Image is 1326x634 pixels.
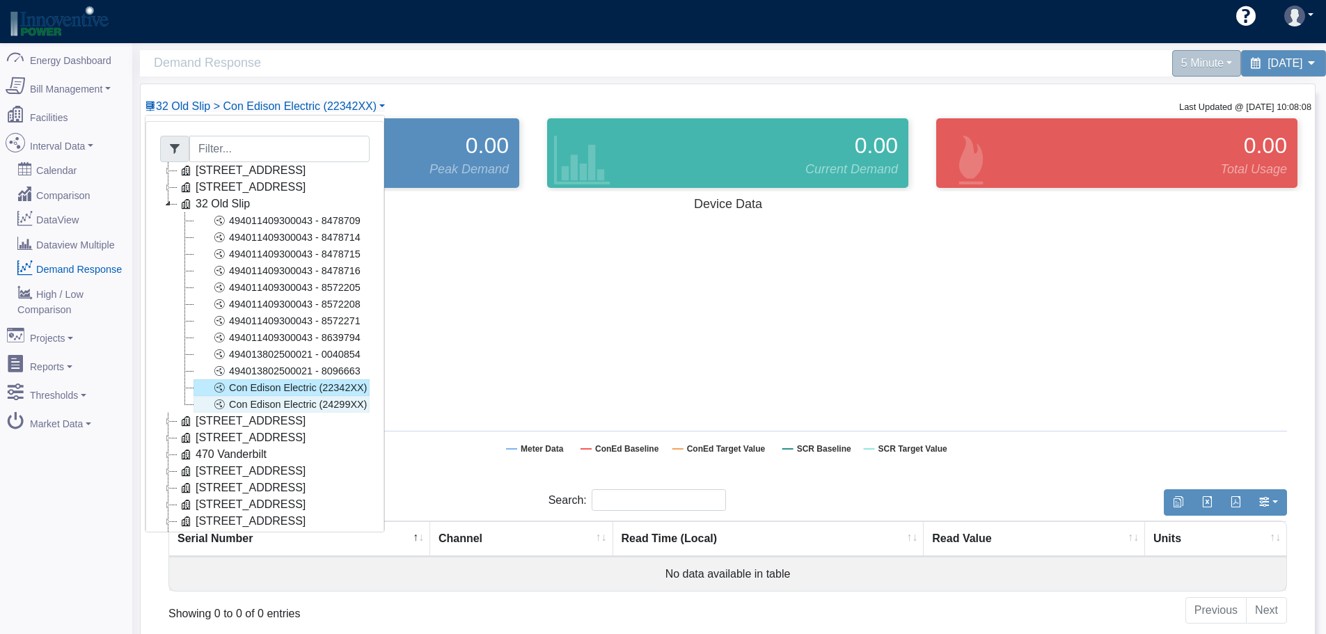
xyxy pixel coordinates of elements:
a: [STREET_ADDRESS] [177,530,308,546]
span: Peak Demand [429,160,509,179]
button: Export to Excel [1192,489,1222,516]
li: [STREET_ADDRESS] [160,429,370,446]
span: 0.00 [1244,129,1287,162]
th: Units : activate to sort column ascending [1145,521,1286,557]
li: 494013802500021 - 0040854 [177,346,370,363]
a: 32 Old Slip [177,196,253,212]
a: [STREET_ADDRESS] [177,413,308,429]
a: 494011409300043 - 8478716 [194,262,363,279]
li: 494011409300043 - 8478709 [177,212,370,229]
span: 0.00 [855,129,898,162]
li: 494011409300043 - 8639794 [177,329,370,346]
div: Showing 0 to 0 of 0 entries [168,596,622,622]
button: Show/Hide Columns [1249,489,1287,516]
a: Con Edison Electric (22342XX) [194,379,370,396]
a: 494011409300043 - 8478715 [194,246,363,262]
div: 5 Minute [1172,50,1241,77]
li: 494011409300043 - 8572205 [177,279,370,296]
tspan: SCR Target Value [878,444,947,454]
th: Channel : activate to sort column ascending [430,521,613,557]
span: 0.00 [466,129,509,162]
span: [DATE] [1268,57,1302,69]
a: 494011409300043 - 8572208 [194,296,363,312]
button: Generate PDF [1221,489,1250,516]
li: 470 Vanderbilt [160,446,370,463]
li: 494011409300043 - 8478715 [177,246,370,262]
a: [STREET_ADDRESS] [177,480,308,496]
span: Demand Response [154,50,735,76]
li: 494011409300043 - 8478714 [177,229,370,246]
a: 470 Vanderbilt [177,446,269,463]
a: [STREET_ADDRESS] [177,162,308,179]
tspan: SCR Baseline [797,444,851,454]
a: 494011409300043 - 8572205 [194,279,363,296]
th: Read Time (Local) : activate to sort column ascending [613,521,924,557]
tspan: Device Data [694,197,763,211]
a: 494011409300043 - 8478714 [194,229,363,246]
td: No data available in table [169,557,1286,591]
span: Current Demand [805,160,898,179]
a: 494011409300043 - 8639794 [194,329,363,346]
label: Search: [548,489,726,511]
li: [STREET_ADDRESS] [160,463,370,480]
th: Read Value : activate to sort column ascending [924,521,1145,557]
li: [STREET_ADDRESS] [160,513,370,530]
a: 494011409300043 - 8478709 [194,212,363,229]
li: 494011409300043 - 8478716 [177,262,370,279]
li: Con Edison Electric (24299XX) [177,396,370,413]
a: [STREET_ADDRESS] [177,496,308,513]
a: Con Edison Electric (24299XX) [194,396,370,413]
a: [STREET_ADDRESS] [177,513,308,530]
li: [STREET_ADDRESS] [160,413,370,429]
a: [STREET_ADDRESS] [177,179,308,196]
tspan: ConEd Baseline [595,444,659,454]
a: [STREET_ADDRESS] [177,463,308,480]
li: 494013802500021 - 8096663 [177,363,370,379]
a: 32 Old Slip > Con Edison Electric (22342XX) [145,100,385,112]
a: 494011409300043 - 8572271 [194,312,363,329]
small: Last Updated @ [DATE] 10:08:08 [1179,102,1311,112]
li: 32 Old Slip [160,196,370,413]
span: Total Usage [1221,160,1287,179]
li: [STREET_ADDRESS] [160,530,370,546]
div: 32 Old Slip > Con Edison Electric (22342XX) [145,115,385,532]
img: user-3.svg [1284,6,1305,26]
a: [STREET_ADDRESS] [177,429,308,446]
input: Search: [592,489,726,511]
li: [STREET_ADDRESS] [160,480,370,496]
li: [STREET_ADDRESS] [160,496,370,513]
span: Filter [160,136,189,162]
input: Filter [189,136,370,162]
li: 494011409300043 - 8572271 [177,312,370,329]
a: 494013802500021 - 8096663 [194,363,363,379]
button: Copy to clipboard [1164,489,1193,516]
tspan: ConEd Target Value [687,444,766,454]
li: [STREET_ADDRESS] [160,162,370,179]
tspan: Meter Data [521,444,564,454]
span: Device List [156,100,377,112]
li: [STREET_ADDRESS] [160,179,370,196]
li: Con Edison Electric (22342XX) [177,379,370,396]
a: 494013802500021 - 0040854 [194,346,363,363]
th: Serial Number : activate to sort column descending [169,521,430,557]
li: 494011409300043 - 8572208 [177,296,370,312]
